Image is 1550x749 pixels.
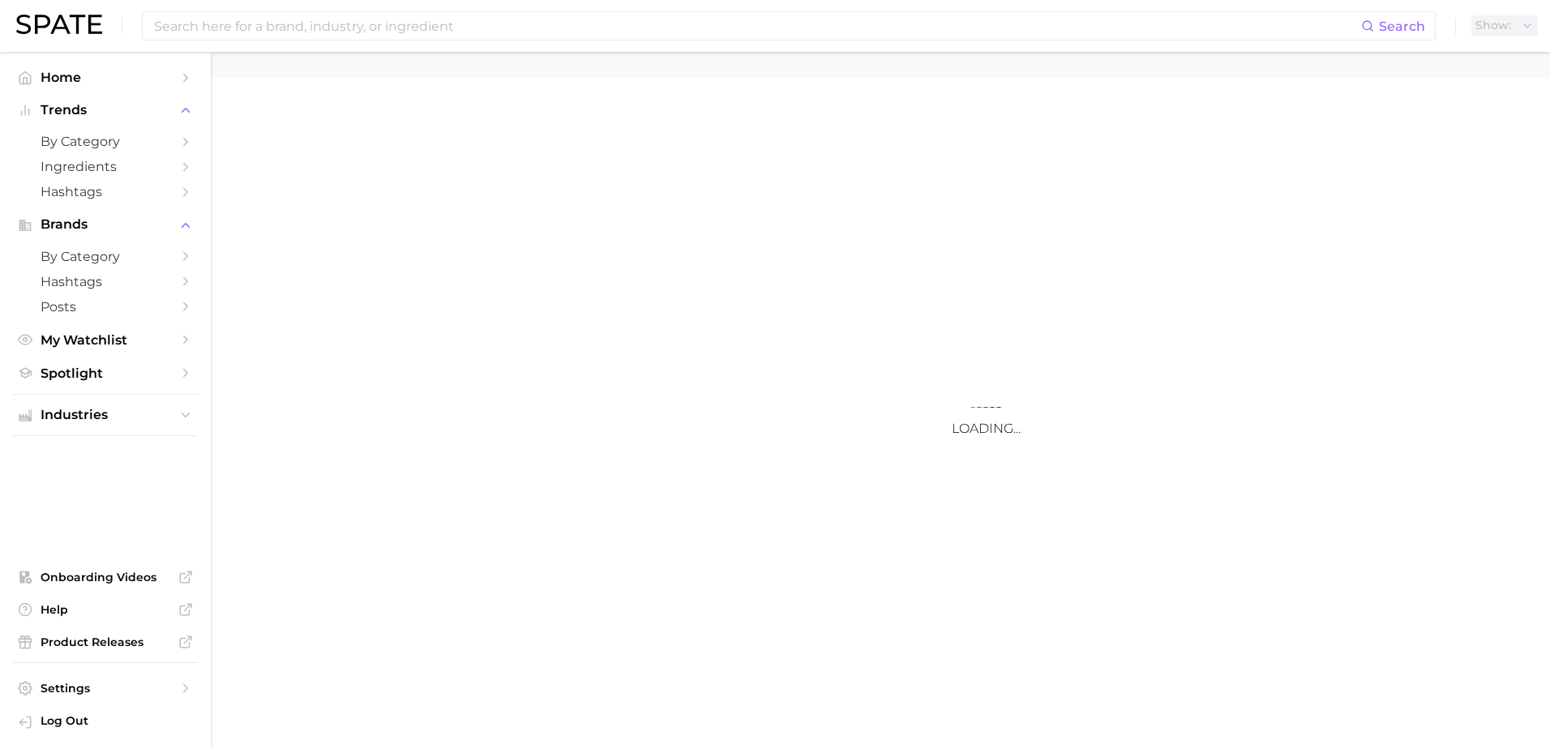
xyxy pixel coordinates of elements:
[41,299,170,315] span: Posts
[41,184,170,199] span: Hashtags
[41,274,170,289] span: Hashtags
[13,708,198,736] a: Log out. Currently logged in with e-mail ann.frey@loreal.com.
[13,676,198,700] a: Settings
[824,421,1148,436] h3: Loading...
[152,12,1361,40] input: Search here for a brand, industry, or ingredient
[41,713,185,728] span: Log Out
[13,403,198,427] button: Industries
[41,134,170,149] span: by Category
[41,602,170,617] span: Help
[1379,19,1425,34] span: Search
[41,249,170,264] span: by Category
[16,15,102,34] img: SPATE
[41,408,170,422] span: Industries
[13,212,198,237] button: Brands
[1471,15,1538,36] button: Show
[13,244,198,269] a: by Category
[41,332,170,348] span: My Watchlist
[13,98,198,122] button: Trends
[13,565,198,589] a: Onboarding Videos
[41,103,170,118] span: Trends
[13,361,198,386] a: Spotlight
[1475,21,1511,30] span: Show
[41,635,170,649] span: Product Releases
[41,681,170,695] span: Settings
[13,327,198,353] a: My Watchlist
[13,129,198,154] a: by Category
[41,570,170,584] span: Onboarding Videos
[13,294,198,319] a: Posts
[13,154,198,179] a: Ingredients
[41,70,170,85] span: Home
[41,217,170,232] span: Brands
[41,366,170,381] span: Spotlight
[13,597,198,622] a: Help
[13,630,198,654] a: Product Releases
[13,269,198,294] a: Hashtags
[13,65,198,90] a: Home
[41,159,170,174] span: Ingredients
[13,179,198,204] a: Hashtags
